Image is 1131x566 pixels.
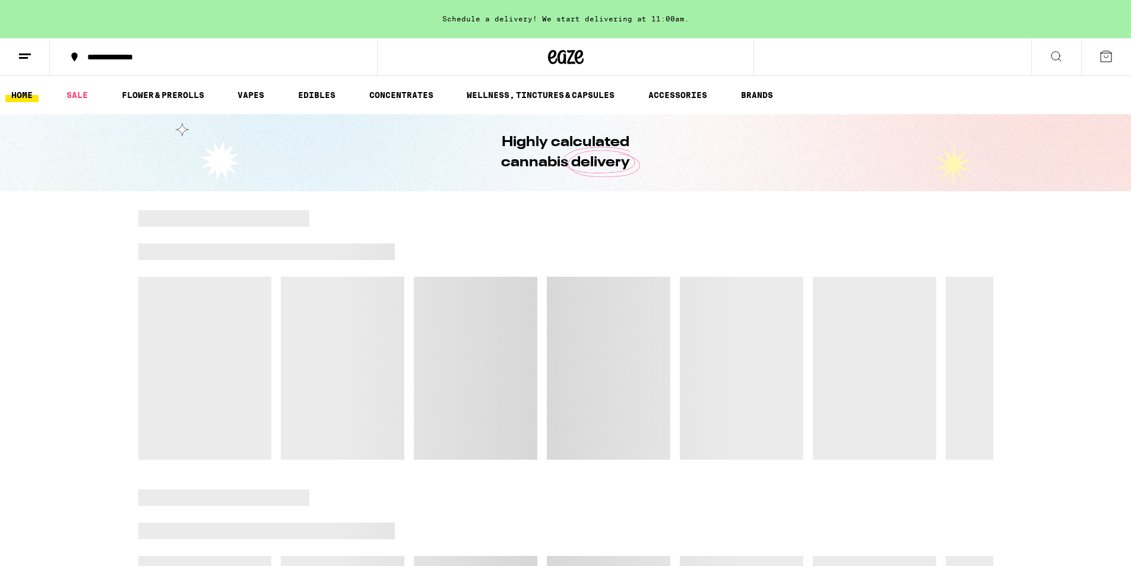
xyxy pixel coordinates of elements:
a: SALE [61,88,94,102]
h1: Highly calculated cannabis delivery [468,132,664,173]
a: HOME [5,88,39,102]
a: ACCESSORIES [642,88,713,102]
a: BRANDS [735,88,779,102]
a: CONCENTRATES [363,88,439,102]
a: EDIBLES [292,88,341,102]
a: WELLNESS, TINCTURES & CAPSULES [461,88,620,102]
a: VAPES [232,88,270,102]
a: FLOWER & PREROLLS [116,88,210,102]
